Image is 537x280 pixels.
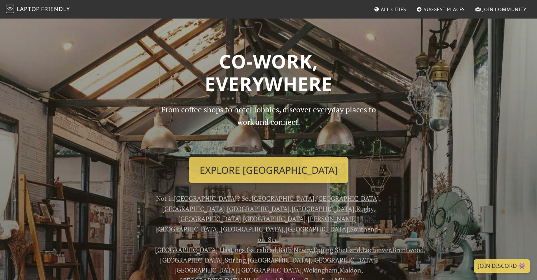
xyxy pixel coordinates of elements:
a: [GEOGRAPHIC_DATA] [221,225,284,233]
p: From coffee shops to hotel lobbies, discover everyday places to work and connect. [155,103,382,151]
a: Epping [313,245,333,254]
a: Lochinver [362,245,391,254]
a: Join Discord 👾 [474,259,530,273]
a: Maldon [339,266,361,274]
a: Gateshead [247,245,277,254]
a: Shetland [335,245,361,254]
a: Suggest Places [414,3,468,16]
a: Join Community [472,3,529,16]
a: [PERSON_NAME] [308,214,357,223]
a: Hastings [220,245,245,254]
span: Friendly [41,5,70,13]
a: [GEOGRAPHIC_DATA] [160,256,223,264]
a: Bath [278,245,292,254]
a: [GEOGRAPHIC_DATA] [239,266,302,274]
a: Newry [294,245,312,254]
a: [GEOGRAPHIC_DATA] [248,256,310,264]
a: [GEOGRAPHIC_DATA] [252,194,314,203]
span: Laptop [17,5,40,13]
a: [GEOGRAPHIC_DATA] [285,225,348,233]
span: All Cities [381,6,406,12]
a: All Cities [371,3,409,16]
a: [GEOGRAPHIC_DATA] [174,194,237,203]
a: [GEOGRAPHIC_DATA] [178,214,241,223]
a: Explore [GEOGRAPHIC_DATA] [189,157,348,183]
a: Wokingham [303,266,338,274]
a: [GEOGRAPHIC_DATA] [312,256,375,264]
a: Brentwood [392,245,424,254]
a: LaptopFriendly LaptopFriendly [6,3,70,16]
a: [GEOGRAPHIC_DATA] [243,214,306,223]
a: [GEOGRAPHIC_DATA] [227,204,290,213]
a: [GEOGRAPHIC_DATA] [292,204,354,213]
a: [GEOGRAPHIC_DATA] [156,225,219,233]
a: [GEOGRAPHIC_DATA] [155,245,218,254]
a: [GEOGRAPHIC_DATA] [162,204,225,213]
a: Rugby [356,204,373,213]
h1: Co-work, Everywhere [37,50,500,95]
a: Stirling [225,256,246,264]
a: [GEOGRAPHIC_DATA] [316,194,379,203]
img: LaptopFriendly [6,5,14,13]
span: Suggest Places [424,6,465,12]
a: [GEOGRAPHIC_DATA] [174,266,237,274]
span: Join Community [482,6,526,12]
